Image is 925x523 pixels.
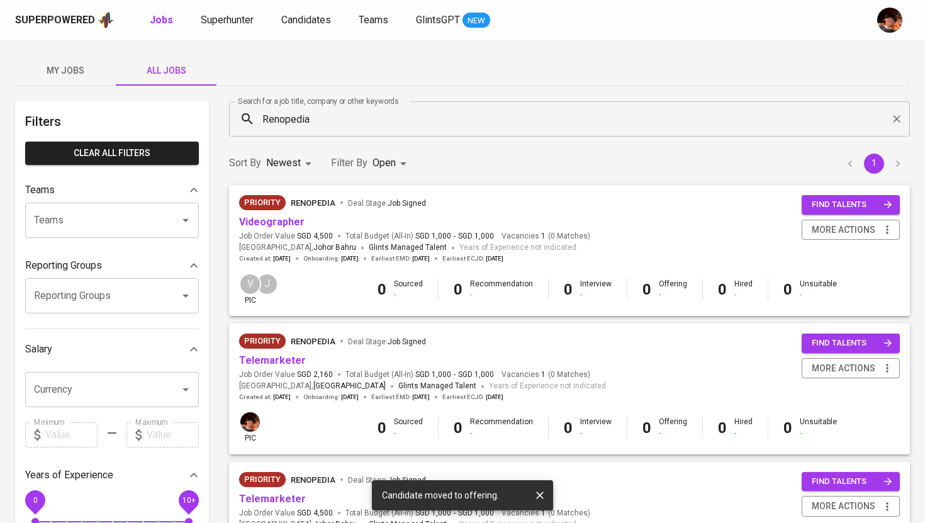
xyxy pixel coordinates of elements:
[659,279,687,300] div: Offering
[266,152,316,175] div: Newest
[273,393,291,402] span: [DATE]
[442,254,503,263] span: Earliest ECJD :
[802,358,900,379] button: more actions
[239,254,291,263] span: Created at :
[454,231,456,242] span: -
[266,155,301,171] p: Newest
[239,472,286,487] div: New Job received from Demand Team
[341,393,359,402] span: [DATE]
[348,199,426,208] span: Deal Stage :
[800,417,837,438] div: Unsuitable
[580,428,612,439] div: -
[348,476,426,485] span: Deal Stage :
[812,336,892,351] span: find talents
[239,508,333,519] span: Job Order Value
[239,411,261,444] div: pic
[734,417,753,438] div: Hired
[239,216,305,228] a: Videographer
[580,417,612,438] div: Interview
[382,484,499,507] div: Candidate moved to offering.
[539,231,546,242] span: 1
[25,111,199,132] h6: Filters
[394,279,423,300] div: Sourced
[734,290,753,300] div: -
[489,380,608,393] span: Years of Experience not indicated.
[812,222,875,238] span: more actions
[800,279,837,300] div: Unsuitable
[273,254,291,263] span: [DATE]
[25,142,199,165] button: Clear All filters
[486,254,503,263] span: [DATE]
[147,422,199,447] input: Value
[239,273,261,295] div: V
[734,279,753,300] div: Hired
[394,290,423,300] div: -
[256,273,278,295] div: J
[580,279,612,300] div: Interview
[239,473,286,486] span: Priority
[642,281,651,298] b: 0
[458,231,494,242] span: SGD 1,000
[25,177,199,203] div: Teams
[412,393,430,402] span: [DATE]
[25,253,199,278] div: Reporting Groups
[123,63,209,79] span: All Jobs
[359,14,388,26] span: Teams
[281,14,331,26] span: Candidates
[15,11,115,30] a: Superpoweredapp logo
[371,254,430,263] span: Earliest EMD :
[201,13,256,28] a: Superhunter
[459,242,578,254] span: Years of Experience not indicated.
[864,154,884,174] button: page 1
[470,290,533,300] div: -
[177,287,194,305] button: Open
[313,380,386,393] span: [GEOGRAPHIC_DATA]
[369,243,447,252] span: Glints Managed Talent
[331,155,367,171] p: Filter By
[25,463,199,488] div: Years of Experience
[313,242,356,254] span: Johor Bahru
[239,380,386,393] span: [GEOGRAPHIC_DATA] ,
[33,495,37,504] span: 0
[659,417,687,438] div: Offering
[388,337,426,346] span: Job Signed
[291,475,335,485] span: renopedia
[371,393,430,402] span: Earliest EMD :
[373,152,411,175] div: Open
[201,14,254,26] span: Superhunter
[802,472,900,492] button: find talents
[341,254,359,263] span: [DATE]
[812,198,892,212] span: find talents
[297,369,333,380] span: SGD 2,160
[486,393,503,402] span: [DATE]
[182,495,195,504] span: 10+
[462,14,490,27] span: NEW
[454,369,456,380] span: -
[416,13,490,28] a: GlintsGPT NEW
[802,334,900,353] button: find talents
[177,211,194,229] button: Open
[239,334,286,349] div: New Job received from Demand Team
[388,476,426,485] span: Job Signed
[378,419,386,437] b: 0
[291,337,335,346] span: renopedia
[812,498,875,514] span: more actions
[642,419,651,437] b: 0
[734,428,753,439] div: -
[415,231,451,242] span: SGD 1,000
[812,475,892,489] span: find talents
[345,231,494,242] span: Total Budget (All-In)
[888,110,905,128] button: Clear
[281,13,334,28] a: Candidates
[812,361,875,376] span: more actions
[454,281,462,298] b: 0
[470,279,533,300] div: Recommendation
[802,195,900,215] button: find talents
[412,254,430,263] span: [DATE]
[239,231,333,242] span: Job Order Value
[454,419,462,437] b: 0
[15,13,95,28] div: Superpowered
[802,220,900,240] button: more actions
[718,419,727,437] b: 0
[416,14,460,26] span: GlintsGPT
